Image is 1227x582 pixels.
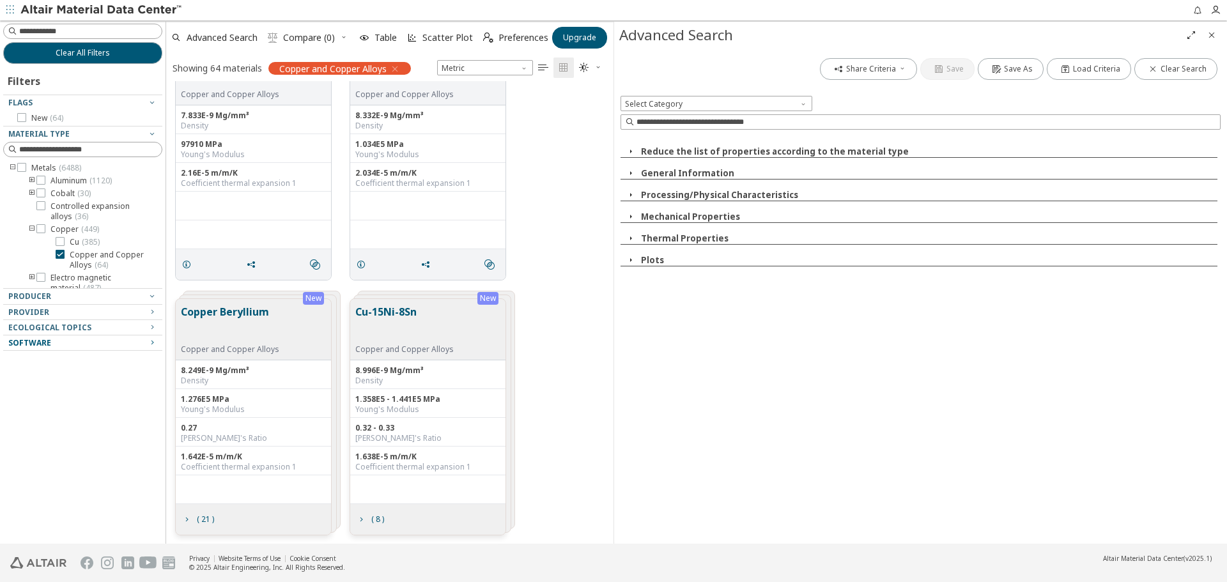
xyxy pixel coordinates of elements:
[50,201,157,222] span: Controlled expansion alloys
[77,188,91,199] span: ( 30 )
[240,252,267,277] button: Share
[533,57,553,78] button: Table View
[350,252,377,277] button: Details
[483,33,493,43] i: 
[27,224,36,234] i: toogle group
[355,149,500,160] div: Young's Modulus
[31,163,81,173] span: Metals
[75,211,88,222] span: ( 36 )
[70,250,157,270] span: Copper and Copper Alloys
[355,404,500,415] div: Young's Modulus
[8,337,51,348] span: Software
[579,63,589,73] i: 
[81,224,99,234] span: ( 449 )
[641,146,909,157] button: Reduce the list of properties according to the material type
[50,224,99,234] span: Copper
[437,60,533,75] span: Metric
[187,33,258,42] span: Advanced Search
[181,376,326,386] div: Density
[181,111,326,121] div: 7.833E-9 Mg/mm³
[8,97,33,108] span: Flags
[1103,554,1212,563] div: (v2025.1)
[181,344,279,355] div: Copper and Copper Alloys
[641,211,740,222] button: Mechanical Properties
[303,292,324,305] div: New
[181,452,326,462] div: 1.642E-5 m/m/K
[27,188,36,199] i: toogle group
[374,33,397,42] span: Table
[355,304,454,344] button: Cu-15Ni-8Sn
[3,64,47,95] div: Filters
[289,554,336,563] a: Cookie Consent
[166,81,613,544] div: grid
[437,60,533,75] div: Unit System
[355,121,500,131] div: Density
[355,111,500,121] div: 8.332E-9 Mg/mm³
[846,64,896,74] span: Share Criteria
[1004,64,1033,74] span: Save As
[8,307,49,318] span: Provider
[1103,554,1184,563] span: Altair Material Data Center
[350,507,390,532] button: toggle
[641,189,798,201] button: Processing/Physical Characteristics
[477,292,498,305] div: New
[621,146,641,157] button: Close
[355,139,500,149] div: 1.034E5 MPa
[621,211,641,222] button: Close
[538,63,548,73] i: 
[176,507,220,532] button: toggle
[641,167,734,179] button: General Information
[20,4,183,17] img: Altair Material Data Center
[641,233,729,244] button: Thermal Properties
[355,376,500,386] div: Density
[355,423,500,433] div: 0.32 - 0.33
[553,57,574,78] button: Tile View
[181,178,326,188] div: Coefficient thermal expansion 1
[619,25,1181,45] div: Advanced Search
[621,254,641,266] button: Close
[8,128,70,139] span: Material Type
[355,433,500,443] div: [PERSON_NAME]'s Ratio
[621,189,641,201] button: Close
[189,563,345,572] div: © 2025 Altair Engineering, Inc. All Rights Reserved.
[422,33,473,42] span: Scatter Plot
[70,237,100,247] span: Cu
[82,236,100,247] span: ( 385 )
[371,516,384,523] span: ( 8 )
[268,33,278,43] i: 
[219,554,281,563] a: Website Terms of Use
[50,176,112,186] span: Aluminum
[181,365,326,376] div: 8.249E-9 Mg/mm³
[176,252,203,277] button: Details
[181,423,326,433] div: 0.27
[31,113,63,123] span: New
[8,291,51,302] span: Producer
[641,254,664,266] button: Plots
[181,394,326,404] div: 1.276E5 MPa
[8,163,17,173] i: toogle group
[355,168,500,178] div: 2.034E-5 m/m/K
[621,233,641,244] button: Close
[89,175,112,186] span: ( 1120 )
[479,252,505,277] button: Similar search
[27,273,36,293] i: toogle group
[310,259,320,270] i: 
[563,33,596,43] span: Upgrade
[1161,64,1207,74] span: Clear Search
[355,344,454,355] div: Copper and Copper Alloys
[355,394,500,404] div: 1.358E5 - 1.441E5 MPa
[355,178,500,188] div: Coefficient thermal expansion 1
[181,462,326,472] div: Coefficient thermal expansion 1
[10,557,66,569] img: Altair Engineering
[181,404,326,415] div: Young's Modulus
[415,252,442,277] button: Share
[181,89,312,100] div: Copper and Copper Alloys
[355,89,486,100] div: Copper and Copper Alloys
[304,252,331,277] button: Similar search
[27,176,36,186] i: toogle group
[1201,25,1222,45] button: Close
[283,33,335,42] span: Compare (0)
[181,433,326,443] div: [PERSON_NAME]'s Ratio
[1181,25,1201,45] button: Full Screen
[56,48,110,58] span: Clear All Filters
